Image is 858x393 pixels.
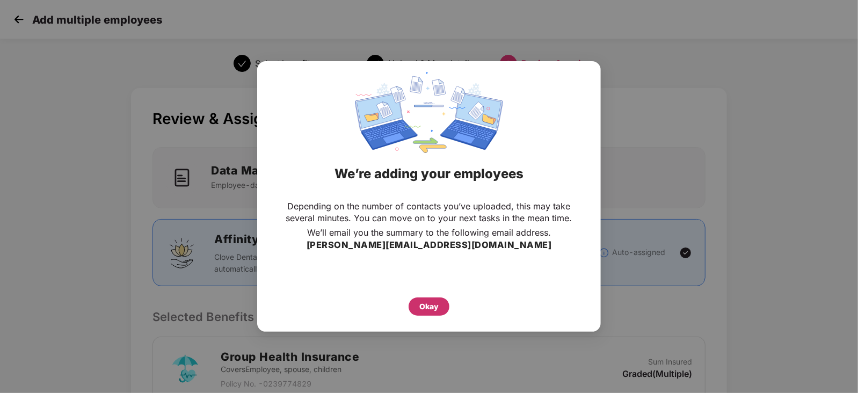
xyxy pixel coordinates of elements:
p: We’ll email you the summary to the following email address. [307,227,551,238]
p: Depending on the number of contacts you’ve uploaded, this may take several minutes. You can move ... [279,200,579,224]
img: svg+xml;base64,PHN2ZyBpZD0iRGF0YV9zeW5jaW5nIiB4bWxucz0iaHR0cDovL3d3dy53My5vcmcvMjAwMC9zdmciIHdpZH... [355,72,503,153]
div: We’re adding your employees [271,153,587,195]
h3: [PERSON_NAME][EMAIL_ADDRESS][DOMAIN_NAME] [307,238,552,252]
div: Okay [419,301,439,312]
